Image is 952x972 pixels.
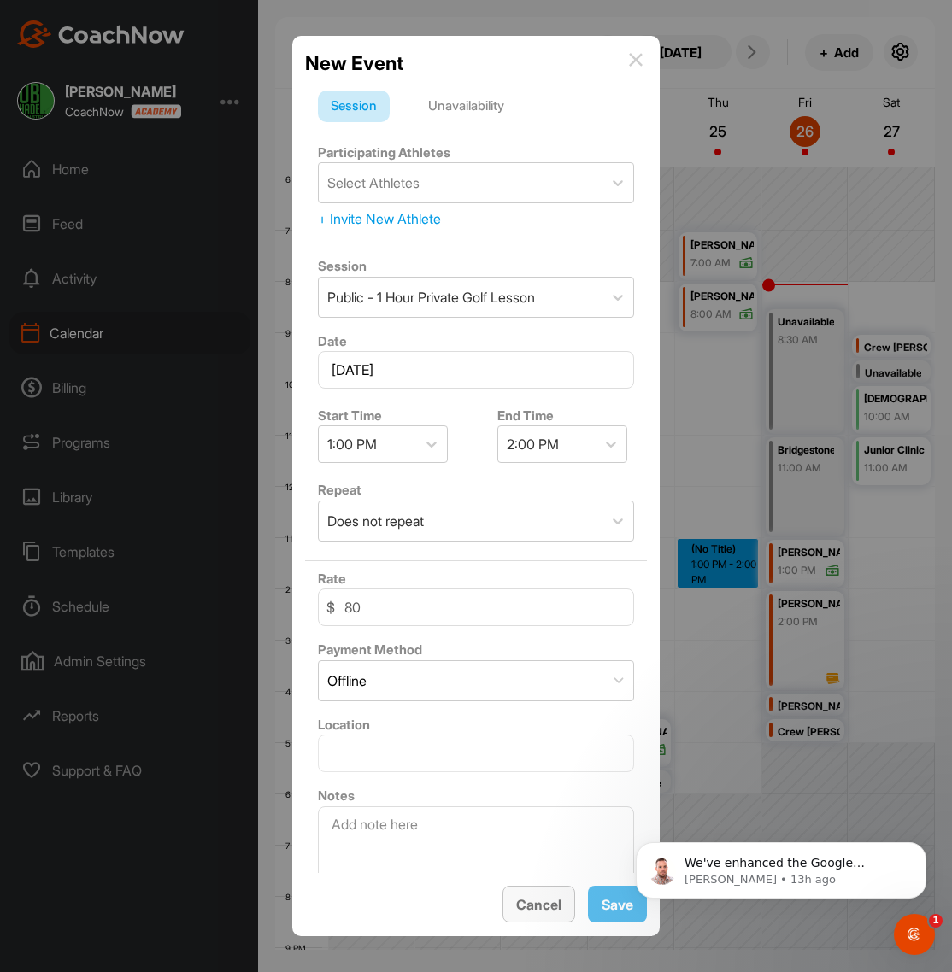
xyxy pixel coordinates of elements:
[327,511,424,531] div: Does not repeat
[602,896,633,913] span: Save
[629,53,643,67] img: info
[610,806,952,926] iframe: Intercom notifications message
[516,896,561,913] span: Cancel
[74,66,295,81] p: Message from Alex, sent 13h ago
[318,144,450,161] label: Participating Athletes
[415,91,517,123] div: Unavailability
[502,886,575,922] button: Cancel
[318,717,370,733] label: Location
[929,914,943,928] span: 1
[326,597,335,618] span: $
[327,173,420,193] div: Select Athletes
[318,333,347,349] label: Date
[318,788,355,804] label: Notes
[507,434,559,454] div: 2:00 PM
[318,571,346,587] label: Rate
[318,588,634,626] input: 0
[318,641,422,658] label: Payment Method
[327,287,535,307] div: Public - 1 Hour Private Golf Lesson
[894,914,935,955] iframe: Intercom live chat
[497,407,554,424] label: End Time
[305,49,403,78] h2: New Event
[318,258,367,274] label: Session
[318,91,390,123] div: Session
[318,208,634,229] div: + Invite New Athlete
[318,407,382,424] label: Start Time
[74,50,290,250] span: We've enhanced the Google Calendar integration for a more seamless experience. If you haven't lin...
[318,351,634,389] input: Select Date
[327,670,367,691] div: Offline
[588,886,647,922] button: Save
[327,434,377,454] div: 1:00 PM
[318,482,361,498] label: Repeat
